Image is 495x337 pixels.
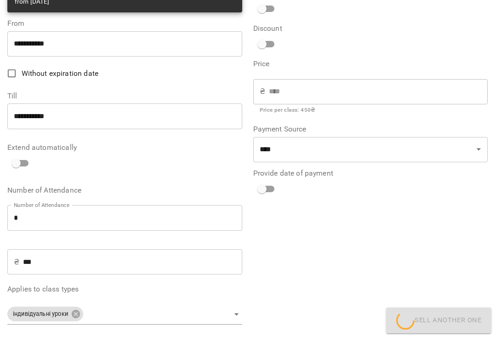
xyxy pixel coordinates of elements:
label: From [7,20,242,27]
label: Extend automatically [7,144,242,151]
div: індивідуальні уроки [7,304,242,325]
label: Till [7,92,242,100]
label: Price [253,60,488,68]
p: ₴ [14,257,19,268]
label: Provide date of payment [253,170,488,177]
label: Discount [253,25,331,32]
span: Without expiration date [22,68,98,79]
label: Applies to class types [7,286,242,293]
div: індивідуальні уроки [7,307,83,321]
label: Number of Attendance [7,187,242,194]
span: індивідуальні уроки [7,310,74,319]
p: ₴ [260,86,265,97]
b: Price per class : 450 ₴ [260,107,315,113]
label: Payment Source [253,126,488,133]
